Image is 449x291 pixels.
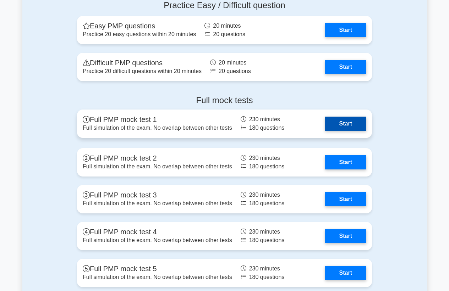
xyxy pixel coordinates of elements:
[325,229,366,243] a: Start
[77,95,372,106] h4: Full mock tests
[325,117,366,131] a: Start
[325,60,366,74] a: Start
[325,266,366,280] a: Start
[325,192,366,206] a: Start
[77,0,372,11] h4: Practice Easy / Difficult question
[325,155,366,169] a: Start
[325,23,366,37] a: Start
